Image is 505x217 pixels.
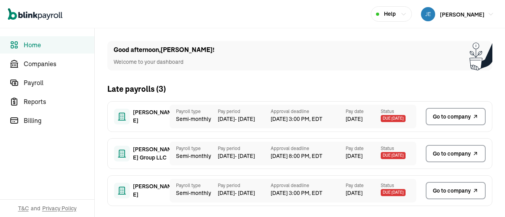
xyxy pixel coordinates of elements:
span: [DATE] - [DATE] [218,152,271,160]
span: [DATE] - [DATE] [218,189,271,197]
span: Pay period [218,108,271,115]
span: Help [384,10,396,18]
button: [PERSON_NAME] [418,6,497,23]
span: Privacy Policy [42,204,77,212]
span: Payroll type [176,145,211,152]
span: Home [24,40,94,50]
span: Due [DATE] [381,189,406,196]
span: [DATE] [346,115,363,123]
p: Welcome to your dashboard [114,58,215,66]
span: and [31,204,40,212]
a: Go to company [426,145,486,162]
span: Billing [24,116,94,125]
h2: Late payrolls ( 3 ) [107,83,166,95]
span: Semi-monthly [176,115,211,123]
span: Due [DATE] [381,152,406,159]
span: [DATE] 8:00 PM, EDT [271,152,346,160]
span: Semi-monthly [176,189,211,197]
span: Pay period [218,182,271,189]
span: Status [381,145,416,152]
span: Approval deadline [271,145,346,152]
span: [PERSON_NAME] Group LLC [133,145,172,162]
h1: Good afternoon , [PERSON_NAME] ! [114,45,215,55]
span: [PERSON_NAME] [440,11,484,18]
span: [DATE] [346,189,363,197]
span: Pay period [218,145,271,152]
span: Status [381,182,416,189]
span: Reports [24,97,94,106]
span: [DATE] - [DATE] [218,115,271,123]
span: T&C [18,204,29,212]
span: Pay date [346,182,381,189]
span: [PERSON_NAME] [133,108,172,125]
span: [PERSON_NAME] [133,182,172,199]
span: Payroll [24,78,94,87]
span: Semi-monthly [176,152,211,160]
span: Payroll type [176,182,211,189]
span: Approval deadline [271,182,346,189]
a: Go to company [426,182,486,199]
span: [DATE] 3:00 PM, EDT [271,189,346,197]
button: Help [371,6,412,22]
span: Go to company [433,113,471,121]
span: Go to company [433,187,471,195]
span: Pay date [346,108,381,115]
iframe: Chat Widget [466,179,505,217]
span: Pay date [346,145,381,152]
span: Approval deadline [271,108,346,115]
span: [DATE] [346,152,363,160]
span: Status [381,108,416,115]
img: Plant illustration [469,41,492,70]
nav: Global [8,3,62,26]
span: Go to company [433,150,471,158]
span: Payroll type [176,108,211,115]
span: Companies [24,59,94,69]
span: Due [DATE] [381,115,406,122]
a: Go to company [426,108,486,125]
span: [DATE] 3:00 PM, EDT [271,115,346,123]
